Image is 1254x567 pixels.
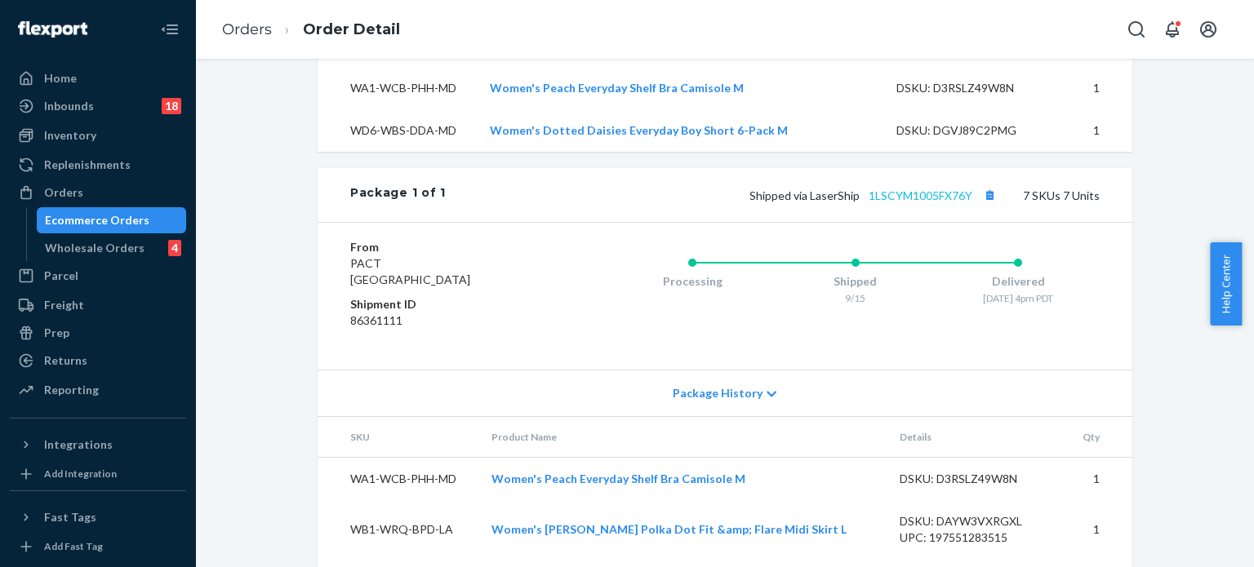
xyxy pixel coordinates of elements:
[611,273,774,290] div: Processing
[491,522,847,536] a: Women's [PERSON_NAME] Polka Dot Fit &amp; Flare Midi Skirt L
[10,537,186,556] a: Add Fast Tag
[673,385,763,401] span: Package History
[490,123,788,137] a: Women's Dotted Daisies Everyday Boy Short 6-Pack M
[44,98,94,114] div: Inbounds
[10,377,186,403] a: Reporting
[1120,13,1153,46] button: Open Search Box
[18,21,87,38] img: Flexport logo
[44,127,96,144] div: Inventory
[774,273,937,290] div: Shipped
[350,239,545,255] dt: From
[153,13,186,46] button: Close Navigation
[979,184,1000,206] button: Copy tracking number
[1156,13,1189,46] button: Open notifications
[900,529,1053,546] div: UPC: 197551283515
[37,207,187,233] a: Ecommerce Orders
[162,98,181,114] div: 18
[318,417,478,458] th: SKU
[37,235,187,261] a: Wholesale Orders4
[44,70,77,86] div: Home
[44,157,131,173] div: Replenishments
[10,348,186,374] a: Returns
[869,188,972,202] a: 1LSCYM1005FX76Y
[45,212,149,228] div: Ecommerce Orders
[900,471,1053,487] div: DSKU: D3RSLZ49W8N
[1062,67,1132,109] td: 1
[45,240,145,256] div: Wholesale Orders
[491,472,745,485] a: Women's Peach Everyday Shelf Bra Camisole M
[350,256,470,286] span: PACT [GEOGRAPHIC_DATA]
[318,67,477,109] td: WA1-WCB-PHH-MD
[10,122,186,148] a: Inventory
[1066,458,1132,501] td: 1
[44,325,69,341] div: Prep
[10,93,186,119] a: Inbounds18
[44,467,117,481] div: Add Integration
[44,268,78,284] div: Parcel
[318,109,477,152] td: WD6-WBS-DDA-MD
[168,240,181,256] div: 4
[478,417,887,458] th: Product Name
[936,291,1100,305] div: [DATE] 4pm PDT
[44,436,113,453] div: Integrations
[10,432,186,458] button: Integrations
[10,152,186,178] a: Replenishments
[10,504,186,530] button: Fast Tags
[896,80,1050,96] div: DSKU: D3RSLZ49W8N
[1192,13,1225,46] button: Open account menu
[44,184,83,201] div: Orders
[749,188,1000,202] span: Shipped via LaserShip
[900,513,1053,529] div: DSKU: DAYW3VXRGXL
[10,263,186,289] a: Parcel
[1062,109,1132,152] td: 1
[10,464,186,484] a: Add Integration
[936,273,1100,290] div: Delivered
[209,6,413,54] ol: breadcrumbs
[44,539,103,553] div: Add Fast Tag
[10,292,186,318] a: Freight
[1066,500,1132,559] td: 1
[1066,417,1132,458] th: Qty
[350,184,446,206] div: Package 1 of 1
[350,312,545,329] dd: 86361111
[896,122,1050,139] div: DSKU: DGVJ89C2PMG
[10,179,186,206] a: Orders
[318,500,478,559] td: WB1-WRQ-BPD-LA
[774,291,937,305] div: 9/15
[44,382,99,398] div: Reporting
[490,81,744,95] a: Women's Peach Everyday Shelf Bra Camisole M
[10,65,186,91] a: Home
[303,20,400,38] a: Order Detail
[1210,242,1242,326] button: Help Center
[350,296,545,312] dt: Shipment ID
[446,184,1100,206] div: 7 SKUs 7 Units
[44,352,87,369] div: Returns
[887,417,1066,458] th: Details
[222,20,272,38] a: Orders
[44,297,84,313] div: Freight
[44,509,96,525] div: Fast Tags
[318,458,478,501] td: WA1-WCB-PHH-MD
[10,320,186,346] a: Prep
